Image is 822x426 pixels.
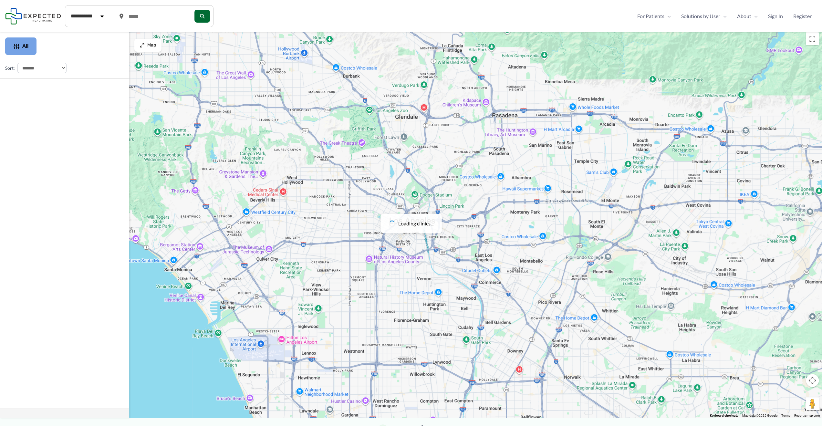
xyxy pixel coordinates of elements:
[781,414,790,417] a: Terms
[737,11,751,21] span: About
[632,11,676,21] a: For PatientsMenu Toggle
[794,414,820,417] a: Report a map error
[22,44,28,48] span: All
[134,39,161,52] button: Map
[13,43,20,49] img: Filter
[720,11,727,21] span: Menu Toggle
[793,11,812,21] span: Register
[681,11,720,21] span: Solutions by User
[806,32,819,45] button: Toggle fullscreen view
[664,11,671,21] span: Menu Toggle
[140,43,145,48] img: Maximize
[788,11,817,21] a: Register
[732,11,763,21] a: AboutMenu Toggle
[806,397,819,410] button: Drag Pegman onto the map to open Street View
[147,43,156,48] span: Map
[768,11,783,21] span: Sign In
[676,11,732,21] a: Solutions by UserMenu Toggle
[751,11,758,21] span: Menu Toggle
[806,374,819,387] button: Map camera controls
[742,414,777,417] span: Map data ©2025 Google
[5,8,61,24] img: Expected Healthcare Logo - side, dark font, small
[398,219,433,228] span: Loading clinics...
[5,64,15,72] label: Sort:
[637,11,664,21] span: For Patients
[710,413,738,418] button: Keyboard shortcuts
[763,11,788,21] a: Sign In
[5,37,36,55] button: All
